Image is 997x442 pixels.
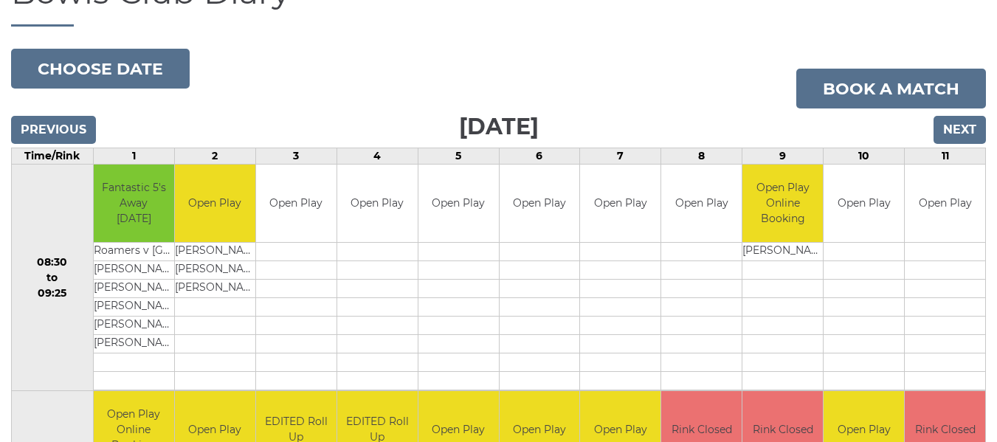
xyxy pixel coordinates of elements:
td: 5 [418,148,499,165]
td: Open Play [418,165,499,242]
td: Open Play [337,165,418,242]
td: Open Play [256,165,337,242]
td: 4 [337,148,418,165]
td: Time/Rink [12,148,94,165]
td: Open Play Online Booking [742,165,823,242]
td: Open Play [905,165,985,242]
td: 8 [661,148,742,165]
td: [PERSON_NAME] [94,334,174,353]
td: [PERSON_NAME] [94,316,174,334]
td: [PERSON_NAME] [94,297,174,316]
td: [PERSON_NAME] [175,279,255,297]
input: Previous [11,116,96,144]
td: 9 [742,148,824,165]
td: Fantastic 5's Away [DATE] [94,165,174,242]
td: [PERSON_NAME] [175,242,255,260]
a: Book a match [796,69,986,108]
td: Roamers v [GEOGRAPHIC_DATA] [94,242,174,260]
td: [PERSON_NAME] [94,260,174,279]
td: Open Play [500,165,580,242]
td: 1 [93,148,174,165]
td: [PERSON_NAME] [94,279,174,297]
td: 08:30 to 09:25 [12,165,94,391]
td: 3 [255,148,337,165]
td: Open Play [580,165,660,242]
button: Choose date [11,49,190,89]
td: [PERSON_NAME] [175,260,255,279]
td: 7 [580,148,661,165]
td: 2 [174,148,255,165]
td: 6 [499,148,580,165]
td: [PERSON_NAME] [742,242,823,260]
td: Open Play [175,165,255,242]
td: 11 [905,148,986,165]
td: 10 [824,148,905,165]
td: Open Play [661,165,742,242]
td: Open Play [824,165,904,242]
input: Next [934,116,986,144]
